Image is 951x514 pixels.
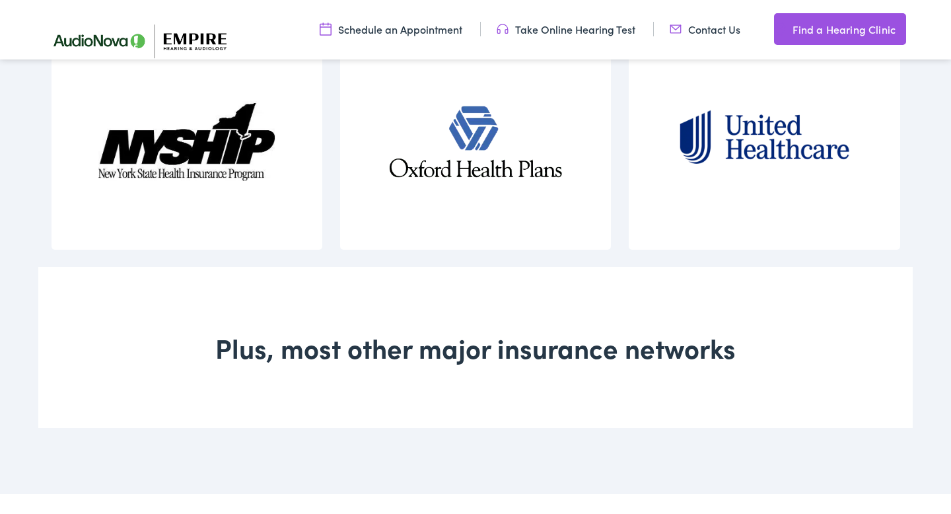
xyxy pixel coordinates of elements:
img: The official logo for United Healthcare [676,32,853,250]
a: Find a Hearing Clinic [774,13,906,45]
img: utility icon [774,21,786,37]
img: The Official logo for the New York State Health Insurance Program. [98,32,275,250]
img: The official logo for Oxford Health Plans [388,32,564,250]
img: utility icon [497,22,509,36]
img: utility icon [320,22,332,36]
a: Take Online Hearing Test [497,22,635,36]
img: utility icon [670,22,682,36]
a: Contact Us [670,22,740,36]
a: Schedule an Appointment [320,22,462,36]
div: Plus, most other major insurance networks [38,267,913,428]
